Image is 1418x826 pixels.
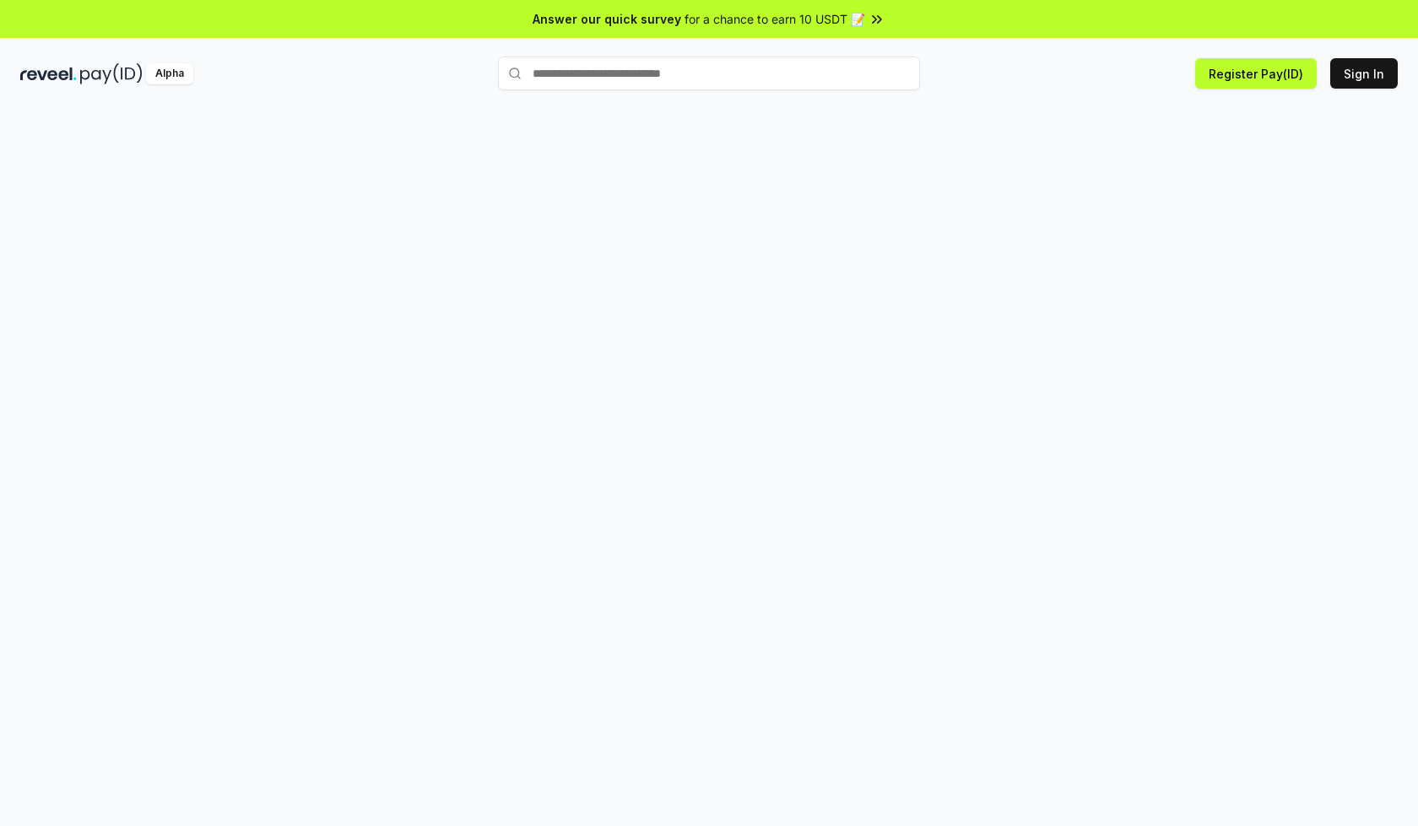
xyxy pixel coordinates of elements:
[1195,58,1317,89] button: Register Pay(ID)
[146,63,193,84] div: Alpha
[533,10,681,28] span: Answer our quick survey
[1330,58,1398,89] button: Sign In
[80,63,143,84] img: pay_id
[20,63,77,84] img: reveel_dark
[685,10,865,28] span: for a chance to earn 10 USDT 📝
